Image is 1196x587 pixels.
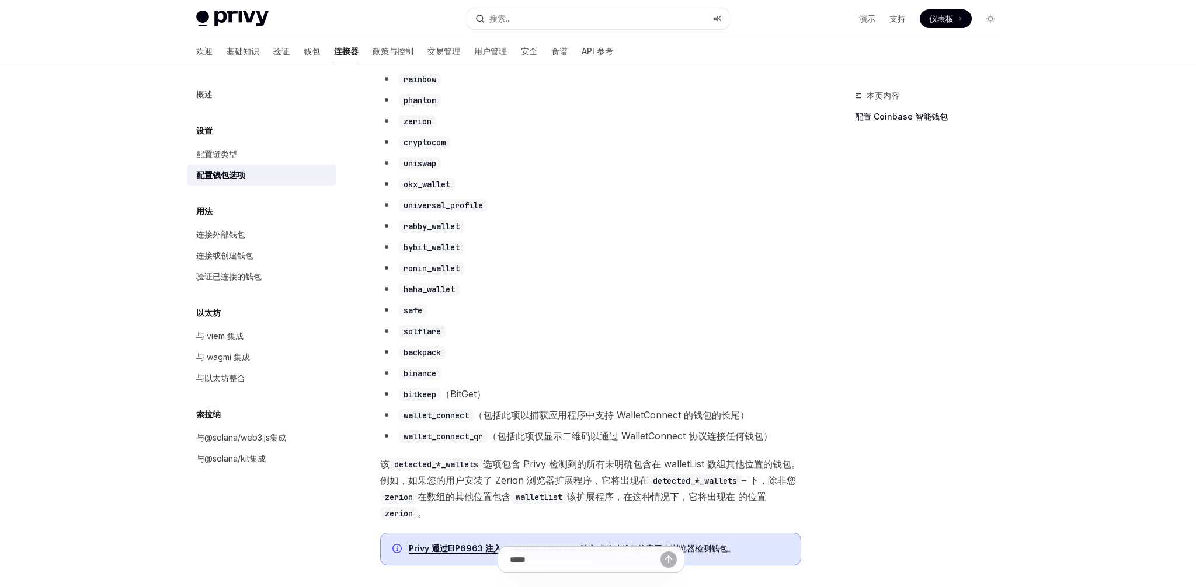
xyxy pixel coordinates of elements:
[334,46,359,56] font: 连接器
[196,46,213,56] font: 欢迎
[399,304,427,317] code: safe
[227,37,259,65] a: 基础知识
[187,84,336,105] a: 概述
[399,199,488,212] code: universal_profile
[380,507,418,520] code: zerion
[196,352,250,362] font: 与 wagmi 集成
[567,491,766,502] font: 该扩展程序，在这种情况下，它将出现在 的位置
[196,271,262,281] font: 验证已连接的钱包
[399,241,464,254] code: bybit_wallet
[399,178,455,191] code: okx_wallet
[474,409,749,421] font: （包括此项以捕获应用程序中支持 WalletConnect 的钱包的长尾）
[399,367,441,380] code: binance
[196,308,221,317] font: 以太坊
[859,13,875,25] a: 演示
[409,543,502,554] a: Privy 通过EIP6963 注入
[273,37,290,65] a: 验证
[196,331,244,341] font: 与 viem 集成
[196,453,266,463] font: 与@solana/kit集成
[742,474,796,486] font: – 下，除非您
[187,245,336,266] a: 连接或创建钱包
[441,388,486,400] font: （BitGet）
[196,409,221,419] font: 索拉纳
[196,37,213,65] a: 欢迎
[521,46,537,56] font: 安全
[380,458,390,470] font: 该
[511,491,567,504] code: walletList
[399,115,436,128] code: zerion
[488,430,773,442] font: （包括此项仅显示二维码以通过 WalletConnect 协议连接任何钱包）
[521,37,537,65] a: 安全
[399,73,441,86] code: rainbow
[551,46,568,56] font: 食谱
[196,229,245,239] font: 连接外部钱包
[582,37,613,65] a: API 参考
[304,37,320,65] a: 钱包
[334,37,359,65] a: 连接器
[859,13,875,23] font: 演示
[510,543,580,555] code: window.ethereum
[660,551,677,568] button: 发送消息
[713,14,717,23] font: ⌘
[196,170,245,180] font: 配置钱包选项
[981,9,1000,28] button: 切换暗模式
[867,90,899,100] font: 本页内容
[273,46,290,56] font: 验证
[648,474,742,487] code: detected_*_wallets
[399,136,450,149] code: cryptocom
[855,111,948,121] font: 配置 Coinbase 智能钱包
[196,125,213,135] font: 设置
[380,458,801,486] font: 选项包含 Privy 检测到的所有未明确包含在 walletList 数组其他位置的钱包。例如，如果您的用户安装了 Zerion 浏览器扩展程序，它将出现在
[373,46,413,56] font: 政策与控制
[582,46,613,56] font: API 参考
[390,458,483,471] code: detected_*_wallets
[551,37,568,65] a: 食谱
[187,347,336,368] a: 与 wagmi 集成
[399,430,488,443] code: wallet_connect_qr
[695,543,736,553] font: 检测钱包。
[187,448,336,469] a: 与@solana/kit集成
[187,224,336,245] a: 连接外部钱包
[580,543,695,553] font: 注入或移动钱包的应用内浏览器
[502,543,510,553] font: 、
[920,9,972,28] a: 仪表板
[399,346,446,359] code: backpack
[187,144,336,165] a: 配置链类型
[187,427,336,448] a: 与@solana/web3.js集成
[427,46,460,56] font: 交易管理
[399,157,441,170] code: uniswap
[489,13,511,23] font: 搜索...
[427,37,460,65] a: 交易管理
[373,37,413,65] a: 政策与控制
[187,368,336,389] a: 与以太坊整合
[399,262,464,275] code: ronin_wallet
[399,409,474,422] code: wallet_connect
[889,13,906,23] font: 支持
[399,325,446,338] code: solflare
[474,37,507,65] a: 用户管理
[380,491,418,504] code: zerion
[227,46,259,56] font: 基础知识
[196,432,286,442] font: 与@solana/web3.js集成
[467,8,729,29] button: 搜索...⌘K
[399,94,441,107] code: phantom
[855,107,1009,126] a: 配置 Coinbase 智能钱包
[889,13,906,25] a: 支持
[196,250,253,260] font: 连接或创建钱包
[304,46,320,56] font: 钱包
[196,206,213,216] font: 用法
[717,14,722,23] font: K
[929,13,954,23] font: 仪表板
[196,149,237,159] font: 配置链类型
[196,373,245,383] font: 与以太坊整合
[196,89,213,99] font: 概述
[399,283,460,296] code: haha_wallet
[399,388,441,401] code: bitkeep
[418,507,427,519] font: 。
[187,326,336,347] a: 与 viem 集成
[418,491,511,502] font: 在数组的其他位置包含
[187,165,336,186] a: 配置钱包选项
[399,220,464,233] code: rabby_wallet
[474,46,507,56] font: 用户管理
